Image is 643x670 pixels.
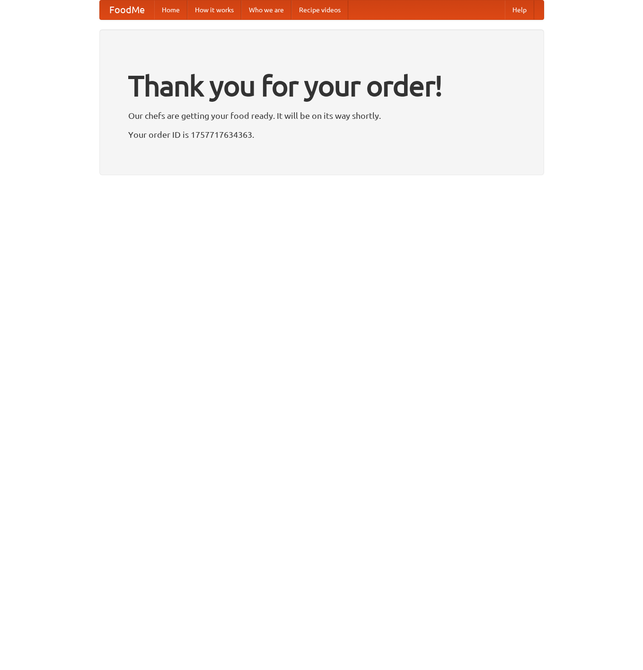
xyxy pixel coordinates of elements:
h1: Thank you for your order! [128,63,515,108]
a: FoodMe [100,0,154,19]
p: Your order ID is 1757717634363. [128,127,515,142]
a: Help [505,0,534,19]
a: How it works [187,0,241,19]
a: Who we are [241,0,291,19]
a: Recipe videos [291,0,348,19]
a: Home [154,0,187,19]
p: Our chefs are getting your food ready. It will be on its way shortly. [128,108,515,123]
